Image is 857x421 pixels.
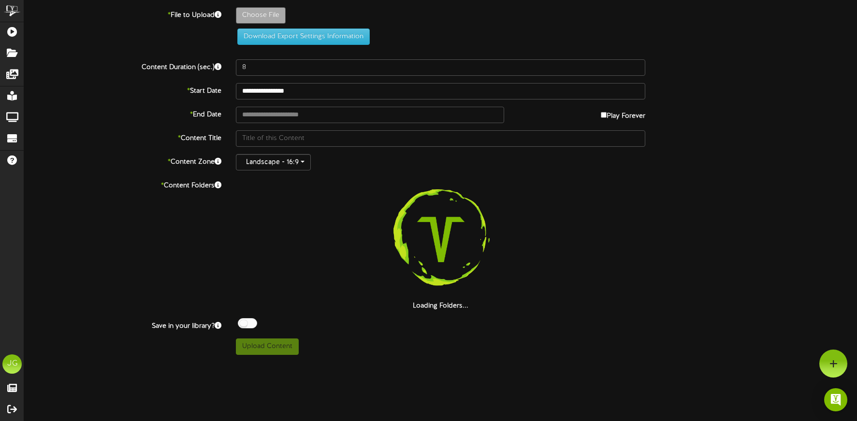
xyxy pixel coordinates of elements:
[236,130,645,147] input: Title of this Content
[237,28,370,45] button: Download Export Settings Information
[17,178,229,191] label: Content Folders
[236,338,299,355] button: Upload Content
[2,354,22,374] div: JG
[601,112,607,118] input: Play Forever
[413,302,468,309] strong: Loading Folders...
[17,59,229,72] label: Content Duration (sec.)
[17,154,229,167] label: Content Zone
[824,388,847,411] div: Open Intercom Messenger
[379,178,503,301] img: loading-spinner-3.png
[236,154,311,170] button: Landscape - 16:9
[17,107,229,120] label: End Date
[232,33,370,40] a: Download Export Settings Information
[17,130,229,143] label: Content Title
[17,83,229,96] label: Start Date
[17,7,229,20] label: File to Upload
[17,318,229,331] label: Save in your library?
[601,107,645,121] label: Play Forever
